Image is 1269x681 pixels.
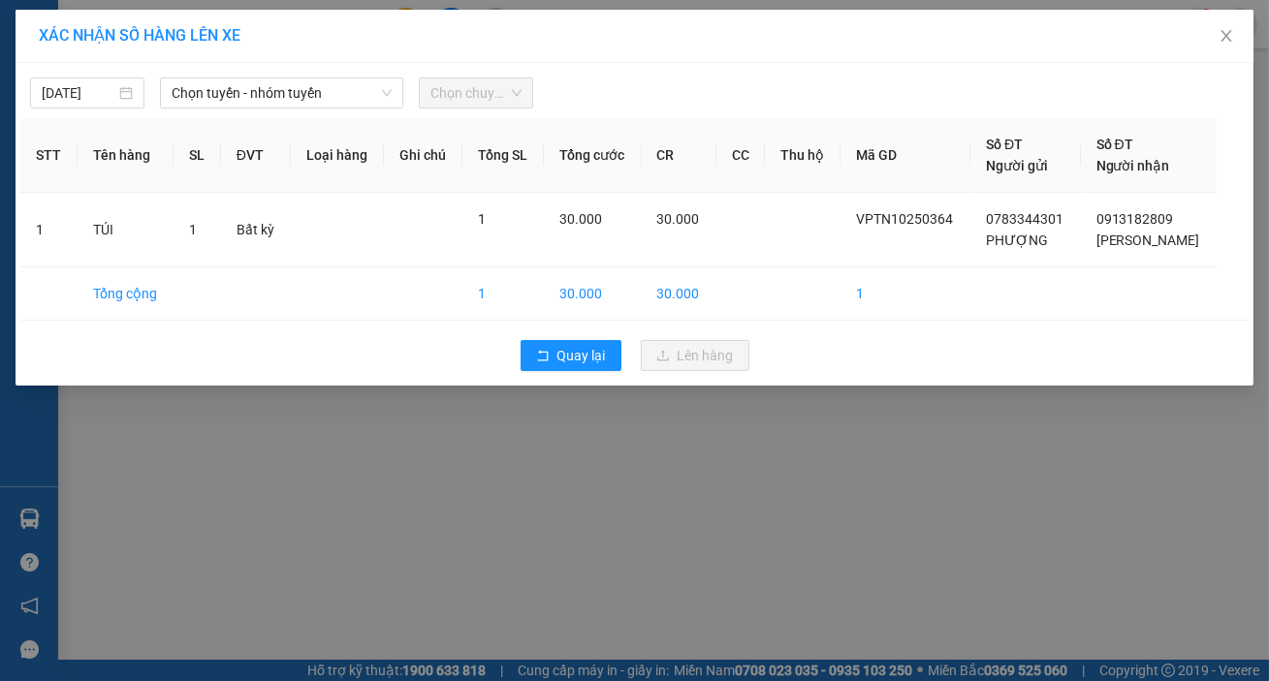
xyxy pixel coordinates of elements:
[986,211,1063,227] span: 0783344301
[716,118,766,193] th: CC
[42,82,115,104] input: 11/10/2025
[544,118,641,193] th: Tổng cước
[641,340,749,371] button: uploadLên hàng
[16,86,152,113] div: 0908351725
[78,118,174,193] th: Tên hàng
[166,16,301,63] div: 167 QL13
[381,87,393,99] span: down
[172,78,392,108] span: Chọn tuyến - nhóm tuyến
[536,349,550,364] span: rollback
[986,232,1048,248] span: PHƯỢNG
[166,18,212,39] span: Nhận:
[841,267,970,321] td: 1
[765,118,841,193] th: Thu hộ
[174,118,221,193] th: SL
[221,118,291,193] th: ĐVT
[78,193,174,267] td: TÚI
[557,345,606,366] span: Quay lại
[657,211,700,227] span: 30.000
[15,127,33,147] span: R :
[462,118,544,193] th: Tổng SL
[521,340,621,371] button: rollbackQuay lại
[221,193,291,267] td: Bất kỳ
[39,26,240,45] span: XÁC NHẬN SỐ HÀNG LÊN XE
[16,63,152,86] div: HỒNG
[1096,232,1200,248] span: [PERSON_NAME]
[20,193,78,267] td: 1
[986,158,1048,173] span: Người gửi
[189,222,197,237] span: 1
[841,118,970,193] th: Mã GD
[78,267,174,321] td: Tổng cộng
[1219,28,1234,44] span: close
[384,118,462,193] th: Ghi chú
[1096,158,1170,173] span: Người nhận
[986,137,1023,152] span: Số ĐT
[20,118,78,193] th: STT
[16,16,152,63] div: VP Trưng Nhị
[166,63,301,86] div: MAI
[559,211,602,227] span: 30.000
[462,267,544,321] td: 1
[430,78,522,108] span: Chọn chuyến
[642,267,716,321] td: 30.000
[291,118,384,193] th: Loại hàng
[478,211,486,227] span: 1
[1096,137,1133,152] span: Số ĐT
[166,86,301,113] div: 0703739709
[856,211,953,227] span: VPTN10250364
[1199,10,1253,64] button: Close
[544,267,641,321] td: 30.000
[16,18,47,39] span: Gửi:
[642,118,716,193] th: CR
[1096,211,1174,227] span: 0913182809
[15,125,155,148] div: 30.000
